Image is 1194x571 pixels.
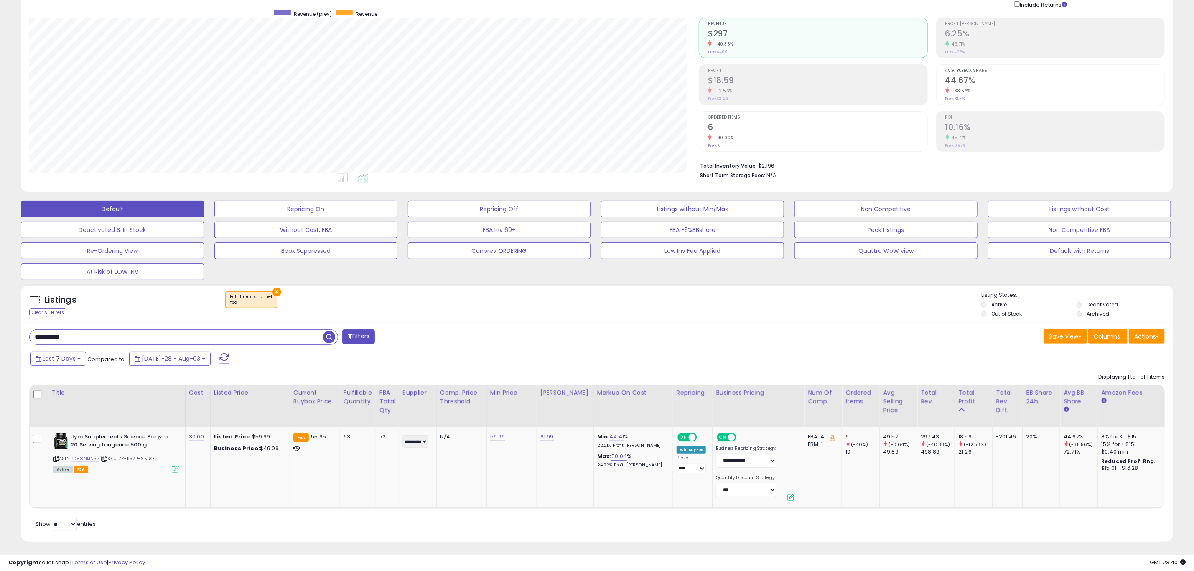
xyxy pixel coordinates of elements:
[677,455,706,474] div: Preset:
[1129,329,1165,344] button: Actions
[597,452,612,460] b: Max:
[1150,558,1186,566] span: 2025-08-11 23:40 GMT
[540,388,590,397] div: [PERSON_NAME]
[540,433,554,441] a: 61.99
[949,88,971,94] small: -38.56%
[21,201,204,217] button: Default
[214,444,260,452] b: Business Price:
[996,388,1019,415] div: Total Rev. Diff.
[988,201,1171,217] button: Listings without Cost
[71,455,99,462] a: B088N1JN37
[21,242,204,259] button: Re-Ordering View
[51,388,182,397] div: Title
[700,160,1158,170] li: $2,196
[735,434,748,441] span: OFF
[678,434,689,441] span: ON
[440,433,480,441] div: N/A
[708,49,728,54] small: Prev: $499
[597,433,610,441] b: Min:
[845,388,876,406] div: Ordered Items
[700,172,765,179] b: Short Term Storage Fees:
[609,433,624,441] a: 44.41
[794,201,978,217] button: Non Competitive
[1094,332,1120,341] span: Columns
[1026,388,1057,406] div: BB Share 24h.
[597,462,667,468] p: 24.22% Profit [PERSON_NAME]
[87,355,126,363] span: Compared to:
[408,201,591,217] button: Repricing Off
[716,446,776,451] label: Business Repricing Strategy:
[490,433,505,441] a: 59.99
[53,433,179,472] div: ASIN:
[708,122,927,134] h2: 6
[945,115,1164,120] span: ROI
[294,10,332,18] span: Revenue (prev)
[958,388,989,406] div: Total Profit
[53,466,73,473] span: All listings currently available for purchase on Amazon
[43,354,76,363] span: Last 7 Days
[808,433,835,441] div: FBA: 4
[988,222,1171,238] button: Non Competitive FBA
[342,329,375,344] button: Filters
[845,448,879,456] div: 10
[74,466,88,473] span: FBA
[708,76,927,87] h2: $18.59
[230,293,273,306] span: Fulfillment channel :
[30,352,86,366] button: Last 7 Days
[597,433,667,449] div: %
[949,135,967,141] small: 45.77%
[214,445,283,452] div: $49.09
[708,29,927,40] h2: $297
[945,69,1164,73] span: Avg. Buybox Share
[597,388,670,397] div: Markup on Cost
[1064,406,1069,413] small: Avg BB Share.
[712,41,733,47] small: -40.38%
[21,222,204,238] button: Deactivated & In Stock
[214,242,397,259] button: Bbox Suppressed
[214,388,286,397] div: Listed Price
[597,443,667,449] p: 22.21% Profit [PERSON_NAME]
[1087,310,1109,317] label: Archived
[293,388,336,406] div: Current Buybox Price
[1101,458,1156,465] b: Reduced Prof. Rng.
[883,388,914,415] div: Avg Selling Price
[808,388,838,406] div: Num of Comp.
[708,96,728,101] small: Prev: $21.26
[1064,388,1094,406] div: Avg BB Share
[1101,448,1171,456] div: $0.40 min
[700,162,757,169] b: Total Inventory Value:
[677,446,706,454] div: Win BuyBox
[344,433,369,441] div: 63
[845,433,879,441] div: 6
[399,385,436,427] th: CSV column name: cust_attr_1_Supplier
[708,143,721,148] small: Prev: 10
[808,441,835,448] div: FBM: 1
[996,433,1016,441] div: -201.46
[311,433,326,441] span: 55.95
[71,433,172,451] b: Jym Supplements Science Pre jym 20 Serving tangerine 500 g
[356,10,377,18] span: Revenue
[851,441,868,448] small: (-40%)
[344,388,372,406] div: Fulfillable Quantity
[949,41,966,47] small: 46.71%
[1064,433,1097,441] div: 44.67%
[988,242,1171,259] button: Default with Returns
[601,201,784,217] button: Listings without Min/Max
[1101,465,1171,472] div: $15.01 - $16.28
[716,388,801,397] div: Business Pricing
[945,49,965,54] small: Prev: 4.26%
[379,388,395,415] div: FBA Total Qty
[945,76,1164,87] h2: 44.67%
[36,520,96,528] span: Show: entries
[945,122,1164,134] h2: 10.16%
[708,115,927,120] span: Ordered Items
[794,242,978,259] button: Quattro WoW view
[230,300,273,306] div: fba
[214,433,252,441] b: Listed Price:
[593,385,673,427] th: The percentage added to the cost of goods (COGS) that forms the calculator for Min & Max prices.
[1088,329,1128,344] button: Columns
[992,310,1022,317] label: Out of Stock
[1101,441,1171,448] div: 15% for > $15
[677,388,709,397] div: Repricing
[708,22,927,26] span: Revenue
